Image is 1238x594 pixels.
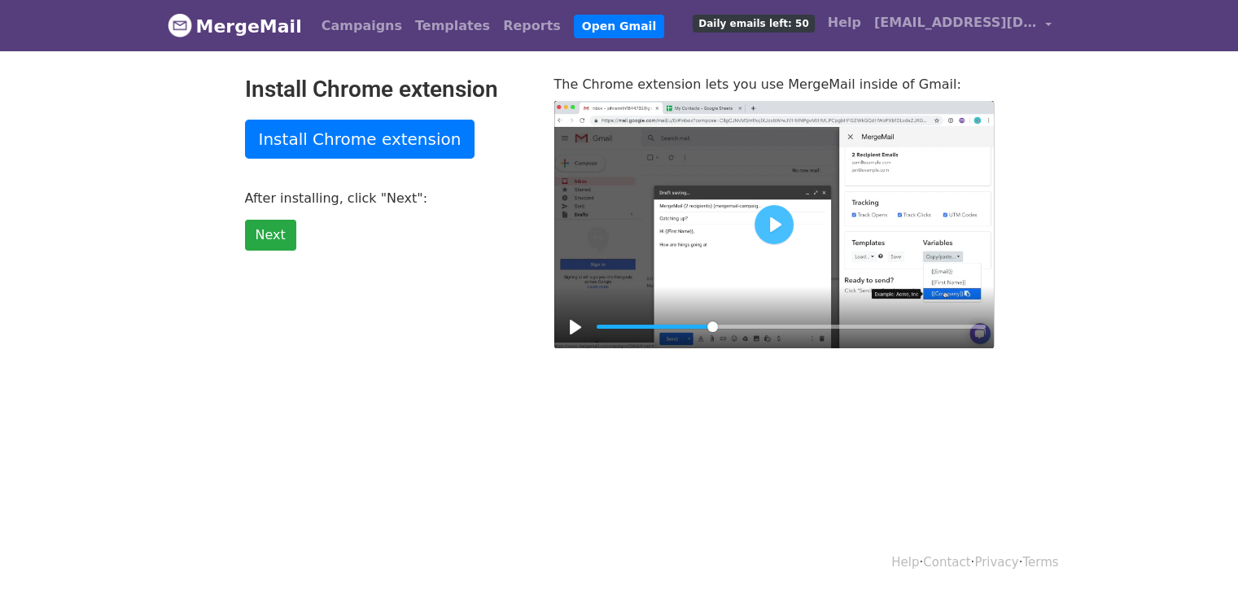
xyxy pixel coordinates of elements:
h2: Install Chrome extension [245,76,530,103]
a: Templates [409,10,497,42]
a: Install Chrome extension [245,120,475,159]
a: Privacy [974,555,1018,570]
span: Daily emails left: 50 [693,15,814,33]
a: Terms [1022,555,1058,570]
a: Open Gmail [574,15,664,38]
a: Reports [497,10,567,42]
button: Play [562,314,588,340]
p: After installing, click "Next": [245,190,530,207]
a: [EMAIL_ADDRESS][DOMAIN_NAME] [868,7,1058,45]
p: The Chrome extension lets you use MergeMail inside of Gmail: [554,76,994,93]
a: Next [245,220,296,251]
a: Campaigns [315,10,409,42]
div: Tiện ích trò chuyện [1157,516,1238,594]
a: MergeMail [168,9,302,43]
a: Help [891,555,919,570]
iframe: Chat Widget [1157,516,1238,594]
input: Seek [597,319,986,334]
a: Help [821,7,868,39]
a: Daily emails left: 50 [686,7,820,39]
span: [EMAIL_ADDRESS][DOMAIN_NAME] [874,13,1037,33]
button: Play [755,205,794,244]
img: MergeMail logo [168,13,192,37]
a: Contact [923,555,970,570]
